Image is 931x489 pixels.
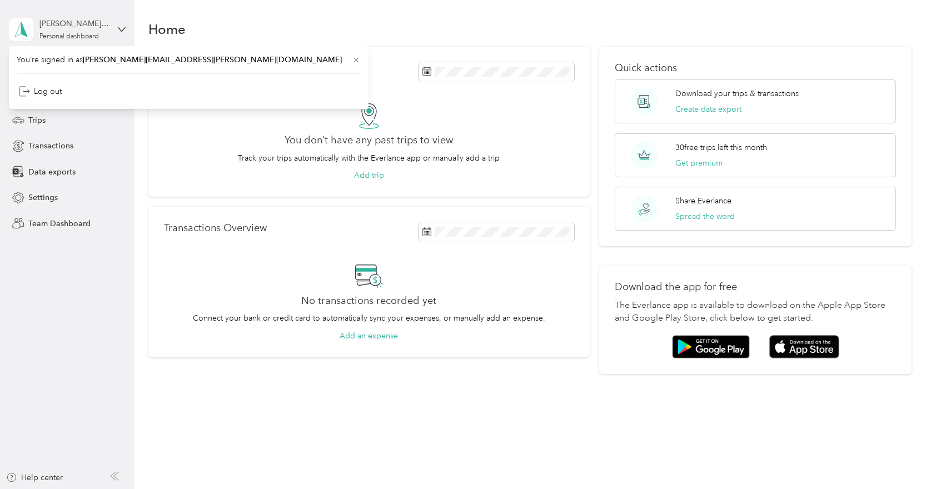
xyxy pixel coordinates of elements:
[615,299,896,326] p: The Everlance app is available to download on the Apple App Store and Google Play Store, click be...
[39,18,109,29] div: [PERSON_NAME][EMAIL_ADDRESS][PERSON_NAME][DOMAIN_NAME]
[28,192,58,203] span: Settings
[615,62,896,74] p: Quick actions
[83,55,342,64] span: [PERSON_NAME][EMAIL_ADDRESS][PERSON_NAME][DOMAIN_NAME]
[28,140,73,152] span: Transactions
[675,211,735,222] button: Spread the word
[340,330,398,342] button: Add an expense
[769,335,839,359] img: App store
[28,166,76,178] span: Data exports
[6,472,63,483] button: Help center
[17,54,361,66] span: You’re signed in as
[28,218,91,229] span: Team Dashboard
[193,312,545,324] p: Connect your bank or credit card to automatically sync your expenses, or manually add an expense.
[148,23,186,35] h1: Home
[354,169,384,181] button: Add trip
[19,86,62,97] div: Log out
[675,103,741,115] button: Create data export
[675,195,731,207] p: Share Everlance
[238,152,500,164] p: Track your trips automatically with the Everlance app or manually add a trip
[164,222,267,234] p: Transactions Overview
[675,142,767,153] p: 30 free trips left this month
[285,134,453,146] h2: You don’t have any past trips to view
[39,33,99,40] div: Personal dashboard
[675,88,799,99] p: Download your trips & transactions
[869,427,931,489] iframe: Everlance-gr Chat Button Frame
[615,281,896,293] p: Download the app for free
[675,157,723,169] button: Get premium
[672,335,750,358] img: Google play
[301,295,436,307] h2: No transactions recorded yet
[28,114,46,126] span: Trips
